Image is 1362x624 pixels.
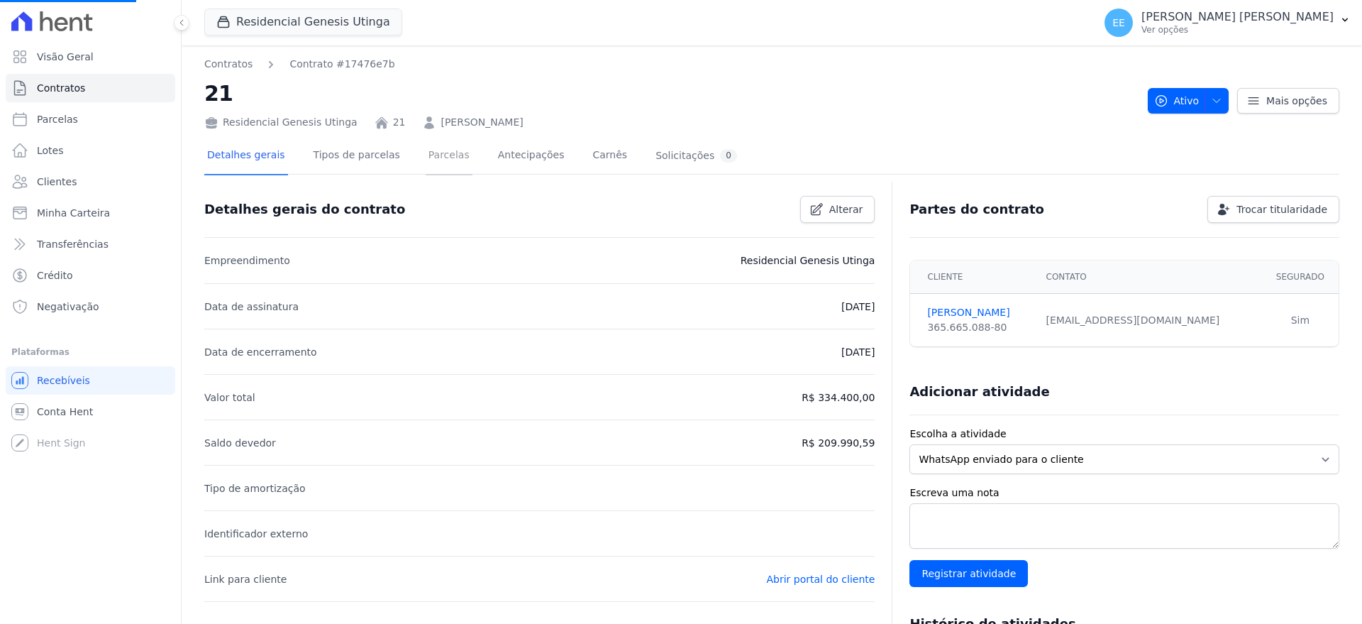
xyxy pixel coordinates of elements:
[204,115,358,130] div: Residencial Genesis Utinga
[441,115,523,130] a: [PERSON_NAME]
[800,196,875,223] a: Alterar
[204,389,255,406] p: Valor total
[1237,88,1339,114] a: Mais opções
[37,300,99,314] span: Negativação
[204,434,276,451] p: Saldo devedor
[1046,313,1253,328] div: [EMAIL_ADDRESS][DOMAIN_NAME]
[204,57,253,72] a: Contratos
[1154,88,1200,114] span: Ativo
[653,138,740,175] a: Solicitações0
[1141,24,1334,35] p: Ver opções
[910,261,1037,294] th: Cliente
[37,50,94,64] span: Visão Geral
[1093,3,1362,43] button: EE [PERSON_NAME] [PERSON_NAME] Ver opções
[1141,10,1334,24] p: [PERSON_NAME] [PERSON_NAME]
[802,389,875,406] p: R$ 334.400,00
[6,366,175,395] a: Recebíveis
[204,57,395,72] nav: Breadcrumb
[37,175,77,189] span: Clientes
[495,138,567,175] a: Antecipações
[37,405,93,419] span: Conta Hent
[37,268,73,283] span: Crédito
[1262,261,1339,294] th: Segurado
[1148,88,1229,114] button: Ativo
[204,138,288,175] a: Detalhes gerais
[927,320,1029,335] div: 365.665.088-80
[204,77,1136,109] h2: 21
[6,398,175,426] a: Conta Hent
[393,115,406,130] a: 21
[204,298,299,315] p: Data de assinatura
[204,9,402,35] button: Residencial Genesis Utinga
[1112,18,1125,28] span: EE
[6,168,175,196] a: Clientes
[204,344,317,361] p: Data de encerramento
[927,305,1029,320] a: [PERSON_NAME]
[204,571,287,588] p: Link para cliente
[802,434,875,451] p: R$ 209.990,59
[37,143,64,158] span: Lotes
[1236,202,1327,217] span: Trocar titularidade
[741,252,875,269] p: Residencial Genesis Utinga
[11,344,170,361] div: Plataformas
[909,427,1339,442] label: Escolha a atividade
[589,138,630,175] a: Carnês
[426,138,472,175] a: Parcelas
[841,298,875,315] p: [DATE]
[1262,294,1339,347] td: Sim
[6,105,175,133] a: Parcelas
[829,202,863,217] span: Alterar
[6,74,175,102] a: Contratos
[204,252,290,269] p: Empreendimento
[6,261,175,290] a: Crédito
[6,43,175,71] a: Visão Geral
[841,344,875,361] p: [DATE]
[37,373,90,388] span: Recebíveis
[37,81,85,95] span: Contratos
[909,560,1028,587] input: Registrar atividade
[37,237,109,251] span: Transferências
[37,112,78,126] span: Parcelas
[204,57,1136,72] nav: Breadcrumb
[289,57,394,72] a: Contrato #17476e7b
[1207,196,1339,223] a: Trocar titularidade
[1038,261,1262,294] th: Contato
[37,206,110,220] span: Minha Carteira
[204,201,405,218] h3: Detalhes gerais do contrato
[1266,94,1327,108] span: Mais opções
[909,201,1044,218] h3: Partes do contrato
[909,383,1049,400] h3: Adicionar atividade
[311,138,403,175] a: Tipos de parcelas
[720,149,737,163] div: 0
[6,136,175,165] a: Lotes
[6,292,175,321] a: Negativação
[204,525,308,542] p: Identificador externo
[204,480,306,497] p: Tipo de amortização
[6,199,175,227] a: Minha Carteira
[909,486,1339,500] label: Escreva uma nota
[766,574,875,585] a: Abrir portal do cliente
[655,149,737,163] div: Solicitações
[6,230,175,258] a: Transferências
